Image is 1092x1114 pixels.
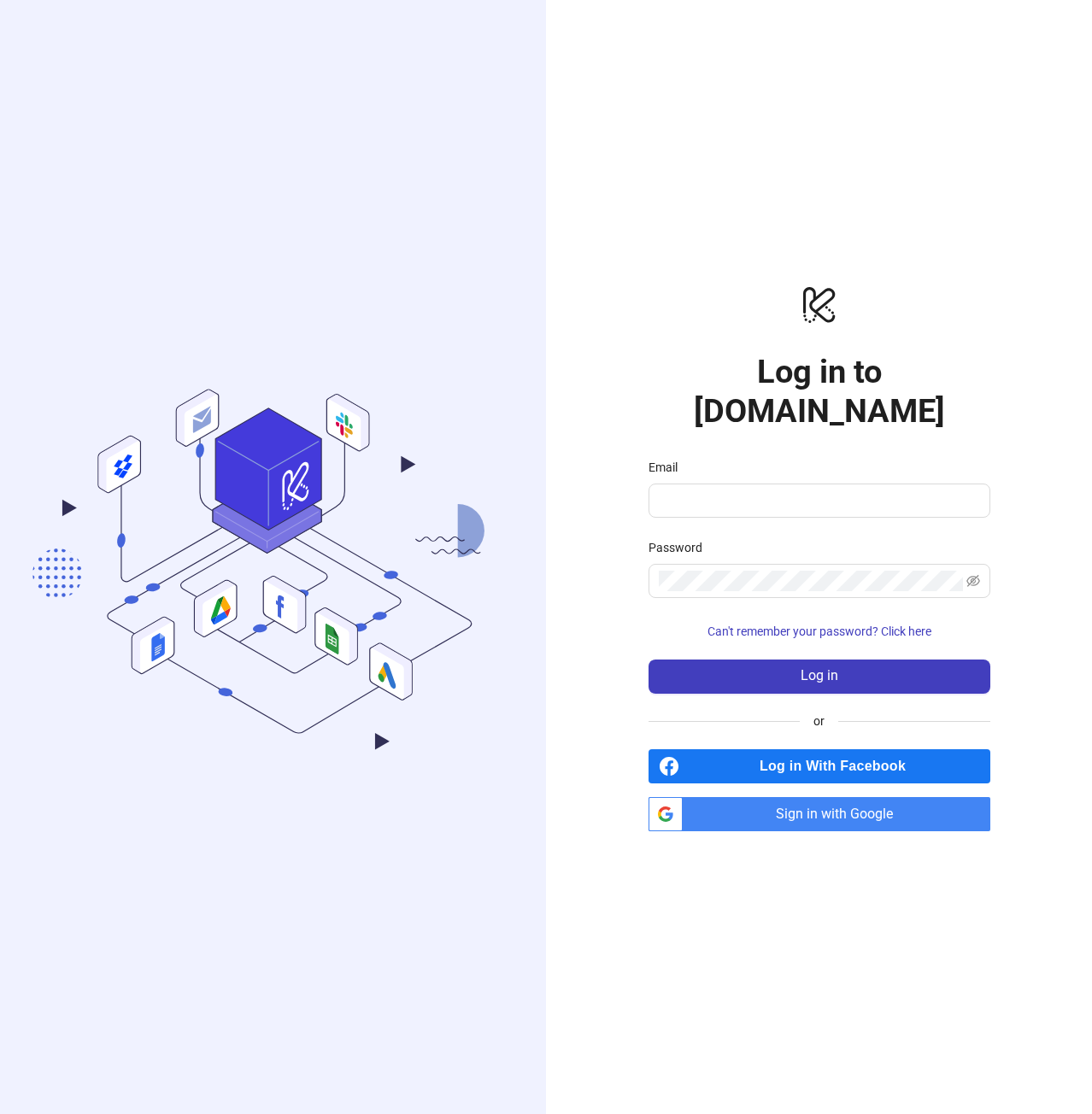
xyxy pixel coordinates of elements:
input: Password [659,571,963,591]
span: Log in With Facebook [686,749,990,783]
span: eye-invisible [966,574,980,588]
span: Log in [801,668,838,683]
span: or [800,712,838,730]
a: Can't remember your password? Click here [649,624,990,638]
h1: Log in to [DOMAIN_NAME] [649,352,990,431]
button: Log in [649,660,990,694]
button: Can't remember your password? Click here [649,619,990,646]
label: Email [649,458,689,477]
label: Password [649,538,713,557]
a: Log in With Facebook [649,749,990,783]
span: Can't remember your password? Click here [707,624,931,638]
a: Sign in with Google [649,797,990,831]
span: Sign in with Google [690,797,990,831]
input: Email [659,490,977,511]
